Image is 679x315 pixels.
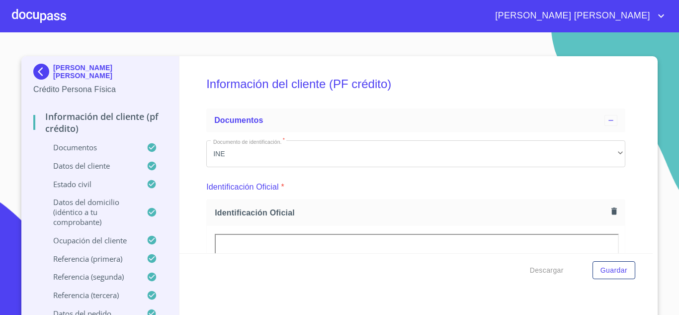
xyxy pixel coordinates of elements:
button: account of current user [488,8,667,24]
span: Guardar [600,264,627,277]
h5: Información del cliente (PF crédito) [206,64,625,105]
p: Ocupación del Cliente [33,235,147,245]
p: Referencia (segunda) [33,272,147,282]
span: [PERSON_NAME] [PERSON_NAME] [488,8,655,24]
p: Identificación Oficial [206,181,279,193]
p: Información del cliente (PF crédito) [33,110,167,134]
span: Documentos [214,116,263,124]
img: Docupass spot blue [33,64,53,80]
p: Estado Civil [33,179,147,189]
p: [PERSON_NAME] [PERSON_NAME] [53,64,167,80]
div: INE [206,140,625,167]
div: [PERSON_NAME] [PERSON_NAME] [33,64,167,84]
div: Documentos [206,108,625,132]
button: Guardar [593,261,635,280]
span: Identificación Oficial [215,208,607,218]
p: Datos del cliente [33,161,147,171]
p: Crédito Persona Física [33,84,167,96]
p: Documentos [33,142,147,152]
button: Descargar [526,261,568,280]
p: Datos del domicilio (idéntico a tu comprobante) [33,197,147,227]
span: Descargar [530,264,564,277]
p: Referencia (primera) [33,254,147,264]
p: Referencia (tercera) [33,290,147,300]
